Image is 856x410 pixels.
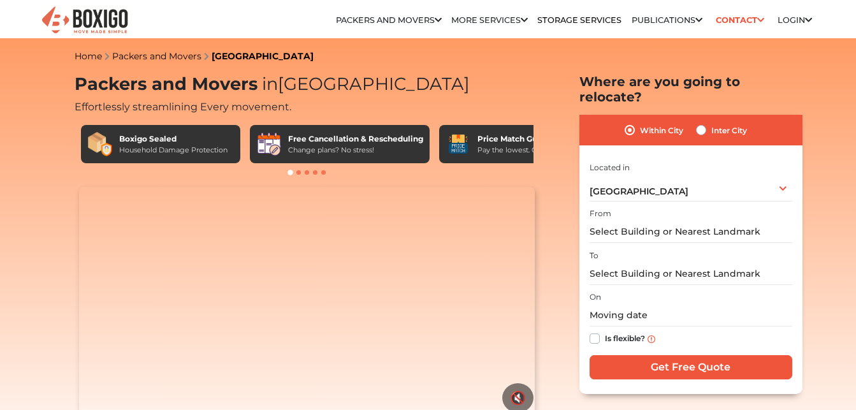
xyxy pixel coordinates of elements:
a: Storage Services [537,15,621,25]
h2: Where are you going to relocate? [579,74,802,105]
a: [GEOGRAPHIC_DATA] [212,50,314,62]
label: Is flexible? [605,331,645,344]
label: Located in [590,162,630,173]
div: Pay the lowest. Guaranteed! [477,145,574,156]
img: Free Cancellation & Rescheduling [256,131,282,157]
div: Household Damage Protection [119,145,228,156]
label: From [590,208,611,219]
a: Login [778,15,812,25]
a: Contact [712,10,769,30]
a: Publications [632,15,702,25]
img: Boxigo Sealed [87,131,113,157]
div: Change plans? No stress! [288,145,423,156]
div: Boxigo Sealed [119,133,228,145]
img: info [648,335,655,343]
span: in [262,73,278,94]
input: Select Building or Nearest Landmark [590,221,792,243]
img: Price Match Guarantee [446,131,471,157]
span: Effortlessly streamlining Every movement. [75,101,291,113]
span: [GEOGRAPHIC_DATA] [590,186,688,197]
h1: Packers and Movers [75,74,540,95]
a: More services [451,15,528,25]
span: [GEOGRAPHIC_DATA] [258,73,470,94]
div: Price Match Guarantee [477,133,574,145]
a: Packers and Movers [112,50,201,62]
label: Within City [640,122,683,138]
input: Select Building or Nearest Landmark [590,263,792,285]
div: Free Cancellation & Rescheduling [288,133,423,145]
label: To [590,250,598,261]
a: Home [75,50,102,62]
img: Boxigo [40,5,129,36]
input: Get Free Quote [590,355,792,379]
a: Packers and Movers [336,15,442,25]
input: Moving date [590,304,792,326]
label: On [590,291,601,303]
label: Inter City [711,122,747,138]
